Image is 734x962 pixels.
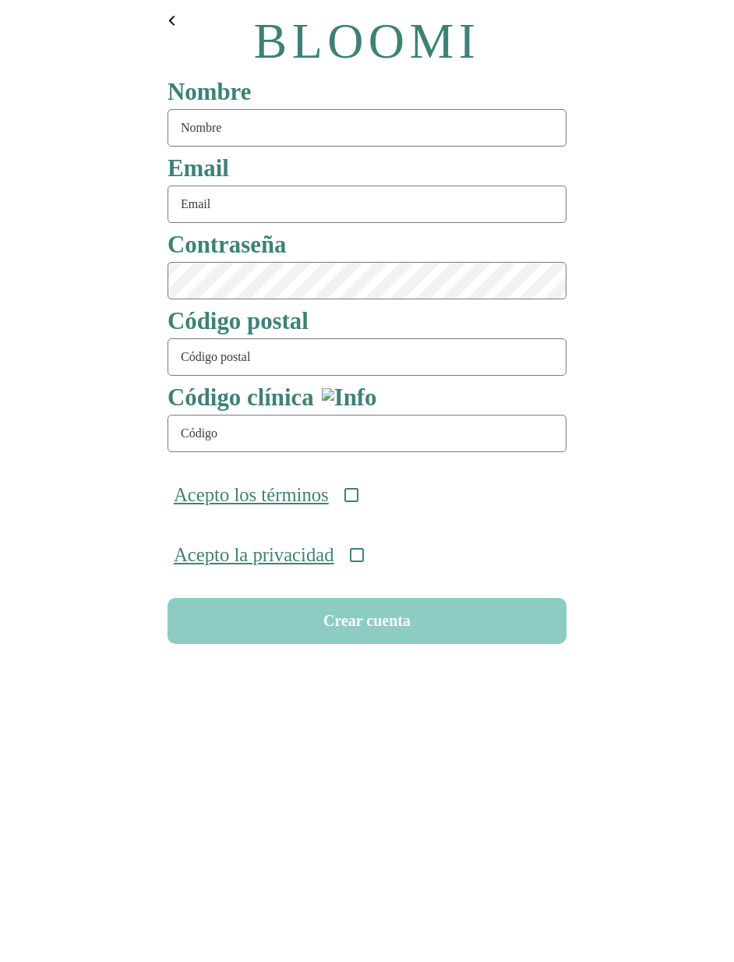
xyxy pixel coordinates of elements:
[168,388,566,407] h5: Código clínica
[168,598,566,644] button: Crear cuenta
[168,338,566,376] input: Código postal
[168,415,566,452] input: Código
[322,388,377,407] img: Info
[168,159,566,178] h5: Email
[168,83,566,101] h5: Nombre
[168,109,566,147] input: Nombre
[168,235,566,254] h5: Contraseña
[174,484,329,506] p: Acepto los términos
[168,186,566,223] input: Email
[254,12,481,70] p: BLOOMI
[174,544,334,566] p: Acepto la privacidad
[168,312,566,331] h5: Código postal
